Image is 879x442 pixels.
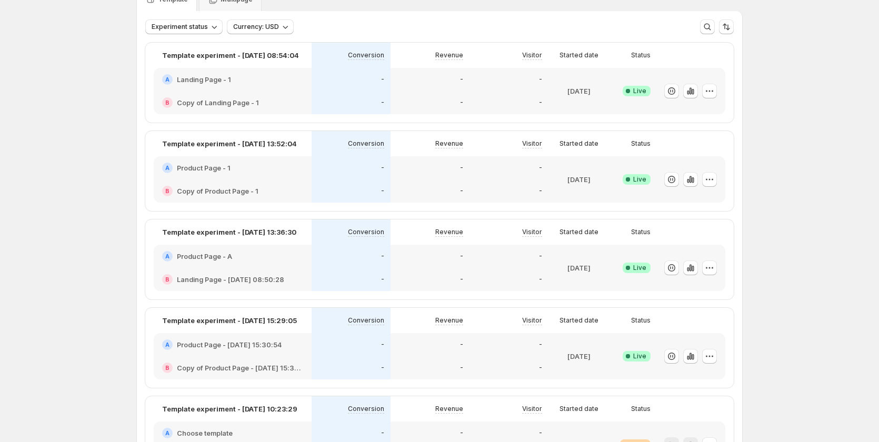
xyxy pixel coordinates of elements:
p: Status [631,139,651,148]
p: Template experiment - [DATE] 13:36:30 [162,227,296,237]
p: - [539,187,542,195]
p: [DATE] [567,174,591,185]
p: - [460,275,463,284]
p: - [381,187,384,195]
p: - [539,429,542,437]
p: Visitor [522,405,542,413]
p: - [460,187,463,195]
p: Visitor [522,51,542,59]
h2: B [165,276,169,283]
p: - [381,98,384,107]
p: - [381,364,384,372]
p: Conversion [348,139,384,148]
span: Currency: USD [233,23,279,31]
span: Live [633,87,646,95]
p: Conversion [348,405,384,413]
p: - [381,252,384,260]
h2: Copy of Product Page - [DATE] 15:30:54 [177,363,303,373]
p: Started date [560,51,598,59]
h2: Choose template [177,428,233,438]
span: Live [633,175,646,184]
button: Currency: USD [227,19,294,34]
p: - [539,364,542,372]
p: - [539,164,542,172]
p: Status [631,316,651,325]
p: - [460,340,463,349]
h2: A [165,165,169,171]
p: Status [631,405,651,413]
p: [DATE] [567,263,591,273]
p: Started date [560,316,598,325]
h2: A [165,430,169,436]
h2: Product Page - 1 [177,163,231,173]
p: - [539,340,542,349]
h2: A [165,341,169,348]
p: - [539,275,542,284]
p: Revenue [435,139,463,148]
h2: Product Page - A [177,251,232,262]
p: - [460,364,463,372]
p: Conversion [348,228,384,236]
p: - [460,75,463,84]
p: Started date [560,228,598,236]
h2: A [165,253,169,259]
h2: A [165,76,169,83]
p: - [460,252,463,260]
h2: B [165,99,169,106]
p: Revenue [435,316,463,325]
p: - [381,164,384,172]
h2: Copy of Landing Page - 1 [177,97,259,108]
p: Started date [560,139,598,148]
p: Template experiment - [DATE] 08:54:04 [162,50,299,61]
p: Revenue [435,405,463,413]
p: Template experiment - [DATE] 13:52:04 [162,138,297,149]
span: Experiment status [152,23,208,31]
p: Template experiment - [DATE] 15:29:05 [162,315,297,326]
p: - [460,164,463,172]
p: - [539,252,542,260]
p: - [460,98,463,107]
p: - [381,275,384,284]
span: Live [633,264,646,272]
button: Sort the results [719,19,734,34]
span: Live [633,352,646,360]
p: - [539,98,542,107]
p: - [460,429,463,437]
p: Status [631,51,651,59]
p: Visitor [522,316,542,325]
p: Template experiment - [DATE] 10:23:29 [162,404,297,414]
p: Revenue [435,51,463,59]
p: Started date [560,405,598,413]
p: - [381,429,384,437]
h2: B [165,365,169,371]
h2: Landing Page - 1 [177,74,231,85]
h2: Copy of Product Page - 1 [177,186,258,196]
button: Experiment status [145,19,223,34]
h2: Product Page - [DATE] 15:30:54 [177,339,282,350]
p: Conversion [348,316,384,325]
p: - [539,75,542,84]
p: [DATE] [567,351,591,361]
p: Revenue [435,228,463,236]
p: Status [631,228,651,236]
p: - [381,340,384,349]
p: [DATE] [567,86,591,96]
h2: Landing Page - [DATE] 08:50:28 [177,274,284,285]
p: Visitor [522,228,542,236]
p: Visitor [522,139,542,148]
h2: B [165,188,169,194]
p: Conversion [348,51,384,59]
p: - [381,75,384,84]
